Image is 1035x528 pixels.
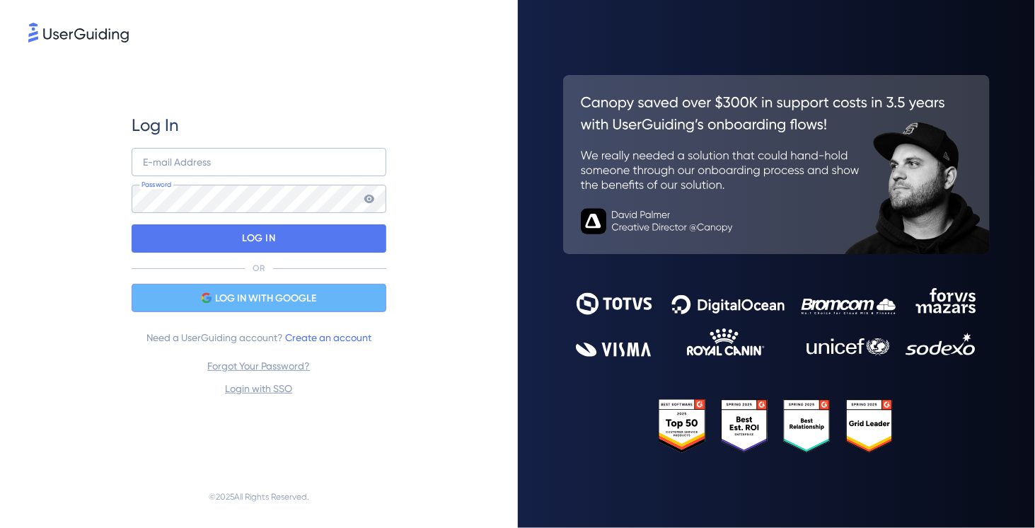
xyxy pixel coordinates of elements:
span: LOG IN WITH GOOGLE [215,290,316,307]
input: example@company.com [132,148,386,176]
img: 26c0aa7c25a843aed4baddd2b5e0fa68.svg [563,75,990,253]
a: Login with SSO [225,383,292,394]
img: 8faab4ba6bc7696a72372aa768b0286c.svg [28,23,129,42]
a: Create an account [285,332,371,343]
img: 9302ce2ac39453076f5bc0f2f2ca889b.svg [576,288,977,357]
a: Forgot Your Password? [207,360,310,372]
span: Log In [132,114,179,137]
span: © 2025 All Rights Reserved. [209,488,309,505]
span: Need a UserGuiding account? [146,329,371,346]
img: 25303e33045975176eb484905ab012ff.svg [659,399,894,453]
p: OR [253,263,265,274]
p: LOG IN [242,227,275,250]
